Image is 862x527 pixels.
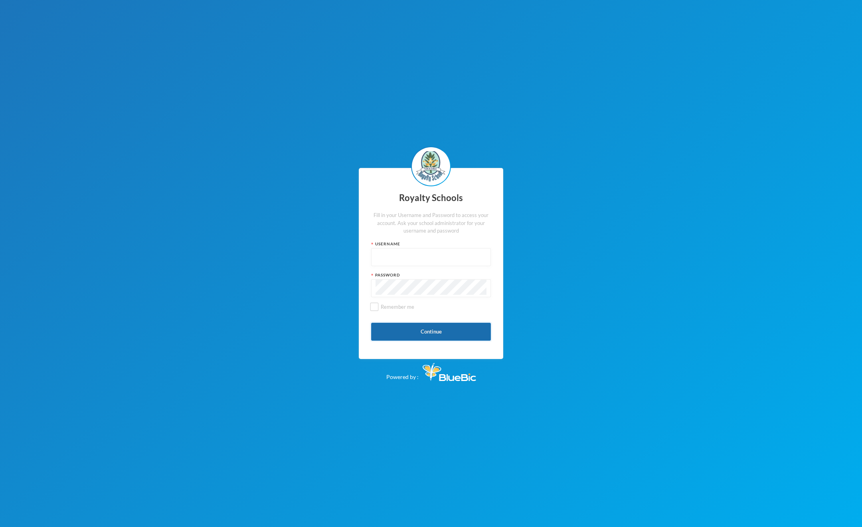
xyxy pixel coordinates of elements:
[371,272,491,278] div: Password
[371,190,491,206] div: Royalty Schools
[371,323,491,341] button: Continue
[386,359,476,381] div: Powered by :
[371,211,491,235] div: Fill in your Username and Password to access your account. Ask your school administrator for your...
[371,241,491,247] div: Username
[378,304,417,310] span: Remember me
[423,363,476,381] img: Bluebic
